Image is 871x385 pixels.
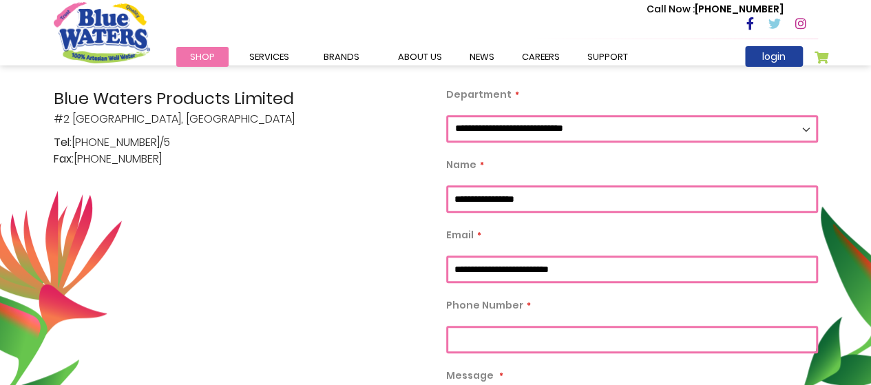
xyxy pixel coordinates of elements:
[508,47,574,67] a: careers
[446,158,476,171] span: Name
[54,86,426,111] span: Blue Waters Products Limited
[384,47,456,67] a: about us
[54,134,72,151] span: Tel:
[54,151,74,167] span: Fax:
[54,2,150,63] a: store logo
[456,47,508,67] a: News
[647,2,784,17] p: [PHONE_NUMBER]
[647,2,695,16] span: Call Now :
[745,46,803,67] a: login
[446,87,512,101] span: Department
[324,50,359,63] span: Brands
[446,368,494,382] span: Message
[190,50,215,63] span: Shop
[54,86,426,127] p: #2 [GEOGRAPHIC_DATA], [GEOGRAPHIC_DATA]
[54,134,426,167] p: [PHONE_NUMBER]/5 [PHONE_NUMBER]
[446,228,474,242] span: Email
[446,298,523,312] span: Phone Number
[574,47,642,67] a: support
[249,50,289,63] span: Services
